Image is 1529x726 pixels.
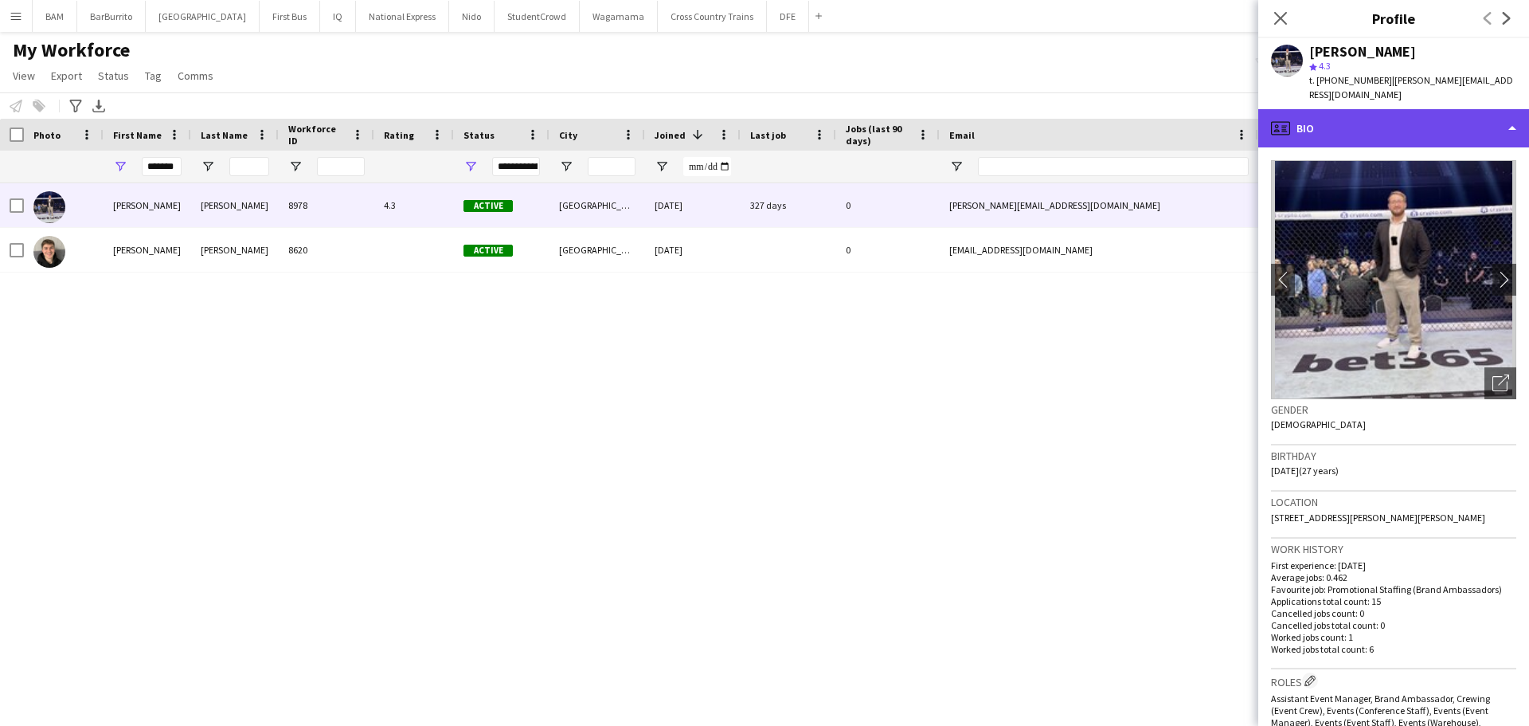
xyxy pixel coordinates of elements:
[104,228,191,272] div: [PERSON_NAME]
[288,123,346,147] span: Workforce ID
[549,183,645,227] div: [GEOGRAPHIC_DATA]
[1258,109,1529,147] div: Bio
[1309,74,1513,100] span: | [PERSON_NAME][EMAIL_ADDRESS][DOMAIN_NAME]
[104,183,191,227] div: [PERSON_NAME]
[279,183,374,227] div: 8978
[45,65,88,86] a: Export
[683,157,731,176] input: Joined Filter Input
[580,1,658,32] button: Wagamama
[191,228,279,272] div: [PERSON_NAME]
[449,1,495,32] button: Nido
[463,200,513,212] span: Active
[750,129,786,141] span: Last job
[846,123,911,147] span: Jobs (last 90 days)
[645,183,741,227] div: [DATE]
[33,191,65,223] img: Brandon Cooper
[978,157,1249,176] input: Email Filter Input
[1271,595,1516,607] p: Applications total count: 15
[171,65,220,86] a: Comms
[940,183,1258,227] div: [PERSON_NAME][EMAIL_ADDRESS][DOMAIN_NAME]
[940,228,1258,272] div: [EMAIL_ADDRESS][DOMAIN_NAME]
[201,129,248,141] span: Last Name
[1271,559,1516,571] p: First experience: [DATE]
[836,183,940,227] div: 0
[463,245,513,257] span: Active
[260,1,320,32] button: First Bus
[89,96,108,116] app-action-btn: Export XLSX
[113,159,127,174] button: Open Filter Menu
[1258,8,1529,29] h3: Profile
[6,65,41,86] a: View
[33,1,77,32] button: BAM
[655,159,669,174] button: Open Filter Menu
[1271,512,1485,524] span: [STREET_ADDRESS][PERSON_NAME][PERSON_NAME]
[92,65,135,86] a: Status
[317,157,365,176] input: Workforce ID Filter Input
[1271,673,1516,689] h3: Roles
[655,129,686,141] span: Joined
[645,228,741,272] div: [DATE]
[384,129,414,141] span: Rating
[1271,449,1516,463] h3: Birthday
[1271,571,1516,583] p: Average jobs: 0.462
[1309,45,1416,59] div: [PERSON_NAME]
[1271,465,1339,477] span: [DATE] (27 years)
[13,38,130,62] span: My Workforce
[741,183,836,227] div: 327 days
[191,183,279,227] div: [PERSON_NAME]
[279,228,374,272] div: 8620
[113,129,162,141] span: First Name
[559,129,577,141] span: City
[374,183,454,227] div: 4.3
[658,1,767,32] button: Cross Country Trains
[142,157,182,176] input: First Name Filter Input
[77,1,146,32] button: BarBurrito
[1271,619,1516,631] p: Cancelled jobs total count: 0
[201,159,215,174] button: Open Filter Menu
[767,1,809,32] button: DFE
[1271,643,1516,655] p: Worked jobs total count: 6
[463,129,495,141] span: Status
[288,159,303,174] button: Open Filter Menu
[98,69,129,83] span: Status
[949,159,964,174] button: Open Filter Menu
[559,159,573,174] button: Open Filter Menu
[33,129,61,141] span: Photo
[1271,418,1366,430] span: [DEMOGRAPHIC_DATA]
[145,69,162,83] span: Tag
[139,65,168,86] a: Tag
[495,1,580,32] button: StudentCrowd
[1271,402,1516,417] h3: Gender
[356,1,449,32] button: National Express
[588,157,635,176] input: City Filter Input
[178,69,213,83] span: Comms
[13,69,35,83] span: View
[1271,631,1516,643] p: Worked jobs count: 1
[949,129,975,141] span: Email
[320,1,356,32] button: IQ
[66,96,85,116] app-action-btn: Advanced filters
[836,228,940,272] div: 0
[1484,367,1516,399] div: Open photos pop-in
[1309,74,1392,86] span: t. [PHONE_NUMBER]
[549,228,645,272] div: [GEOGRAPHIC_DATA]
[33,236,65,268] img: Brandon Harris
[1271,495,1516,509] h3: Location
[1319,60,1331,72] span: 4.3
[146,1,260,32] button: [GEOGRAPHIC_DATA]
[51,69,82,83] span: Export
[1271,607,1516,619] p: Cancelled jobs count: 0
[1271,542,1516,556] h3: Work history
[1271,160,1516,399] img: Crew avatar or photo
[229,157,269,176] input: Last Name Filter Input
[463,159,478,174] button: Open Filter Menu
[1271,583,1516,595] p: Favourite job: Promotional Staffing (Brand Ambassadors)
